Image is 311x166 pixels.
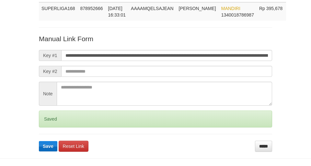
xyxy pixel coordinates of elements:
td: SUPERLIGA168 [39,2,78,21]
span: AAAAMQELSAJEAN [131,6,174,11]
button: Save [39,141,57,151]
a: Reset Link [59,141,88,152]
span: Key #1 [39,50,61,61]
p: Manual Link Form [39,34,272,43]
span: Save [43,144,53,149]
span: Note [39,82,57,106]
td: 878952666 [78,2,106,21]
span: [PERSON_NAME] [179,6,216,11]
span: [DATE] 16:33:01 [108,6,126,18]
span: Rp 395,678 [259,6,282,11]
span: Key #2 [39,66,61,77]
span: Copy 1340018786987 to clipboard [221,12,254,18]
span: Reset Link [63,144,84,149]
span: MANDIRI [221,6,240,11]
div: Saved [39,111,272,127]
